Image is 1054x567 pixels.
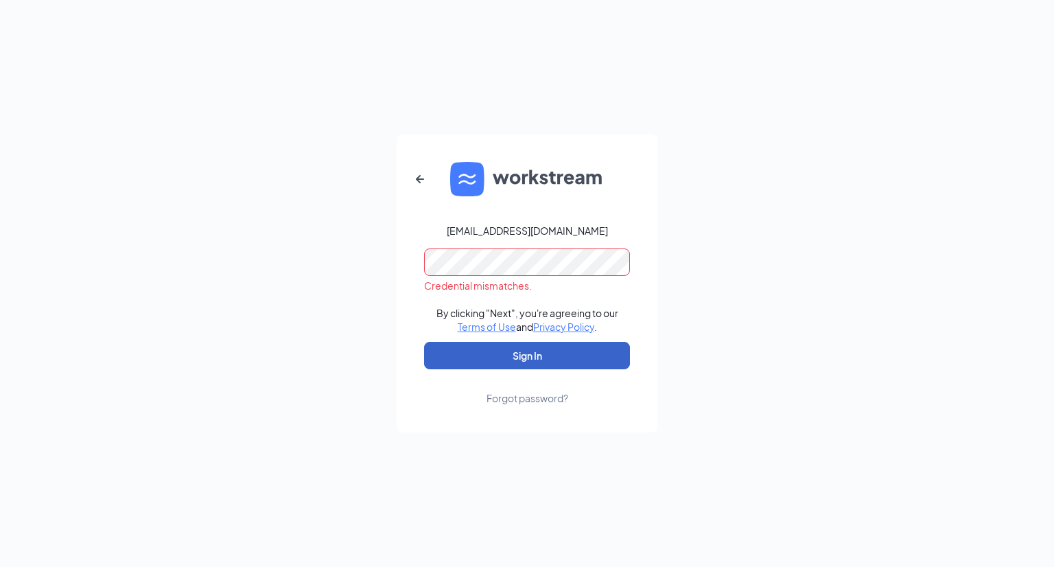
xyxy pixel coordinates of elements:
[424,342,630,369] button: Sign In
[458,321,516,333] a: Terms of Use
[487,391,568,405] div: Forgot password?
[533,321,594,333] a: Privacy Policy
[487,369,568,405] a: Forgot password?
[450,162,604,196] img: WS logo and Workstream text
[436,306,618,334] div: By clicking "Next", you're agreeing to our and .
[447,224,608,238] div: [EMAIL_ADDRESS][DOMAIN_NAME]
[424,279,630,292] div: Credential mismatches.
[412,171,428,187] svg: ArrowLeftNew
[403,163,436,196] button: ArrowLeftNew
